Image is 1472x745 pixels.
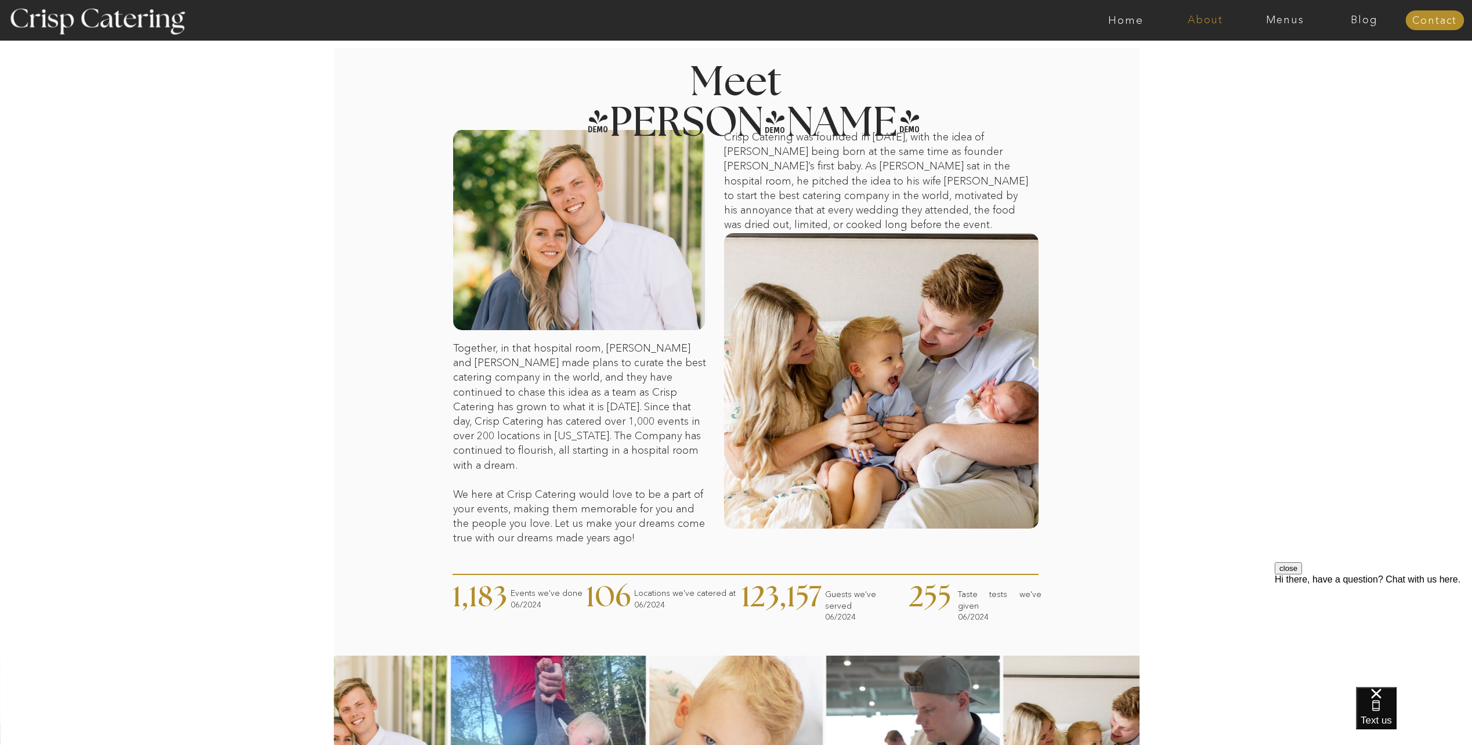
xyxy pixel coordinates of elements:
p: Taste tests we've given 06/2024 [958,589,1041,609]
p: Crisp Catering was founded in [DATE], with the idea of [PERSON_NAME] being born at the same time ... [724,130,1032,233]
h2: Meet [PERSON_NAME] [586,63,887,109]
p: Guests we've served 06/2024 [825,589,902,625]
a: Contact [1405,15,1464,27]
a: Menus [1245,15,1325,26]
p: Together, in that hospital room, [PERSON_NAME] and [PERSON_NAME] made plans to curate the best ca... [453,341,708,499]
a: Blog [1325,15,1404,26]
iframe: podium webchat widget prompt [1275,562,1472,701]
p: Events we've done 06/2024 [511,588,594,599]
p: Locations we've catered at 06/2024 [634,588,742,607]
a: About [1166,15,1245,26]
p: 106 [586,583,670,614]
p: 255 [909,583,992,614]
a: Home [1086,15,1166,26]
p: 123,157 [742,583,825,614]
p: 1,183 [453,583,537,614]
iframe: podium webchat widget bubble [1356,687,1472,745]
